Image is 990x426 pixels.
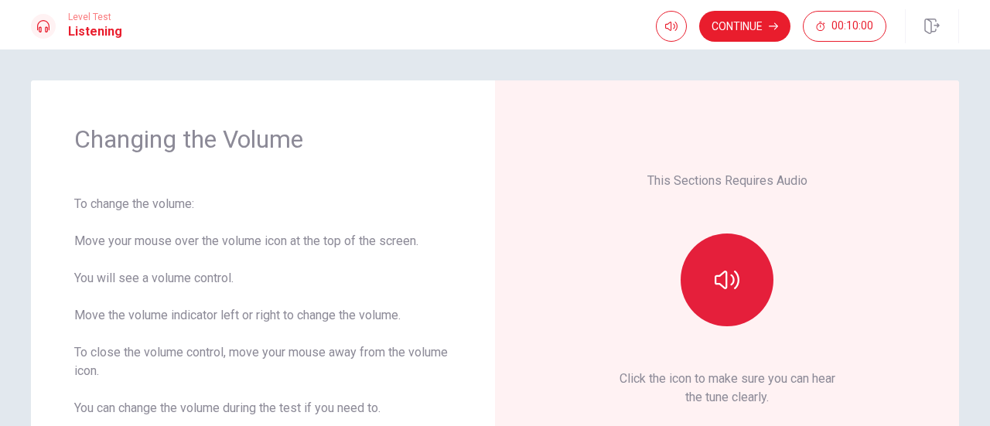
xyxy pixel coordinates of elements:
[68,22,122,41] h1: Listening
[647,172,807,190] p: This Sections Requires Audio
[74,124,452,155] h1: Changing the Volume
[620,370,835,407] p: Click the icon to make sure you can hear the tune clearly.
[831,20,873,32] span: 00:10:00
[803,11,886,42] button: 00:10:00
[68,12,122,22] span: Level Test
[699,11,790,42] button: Continue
